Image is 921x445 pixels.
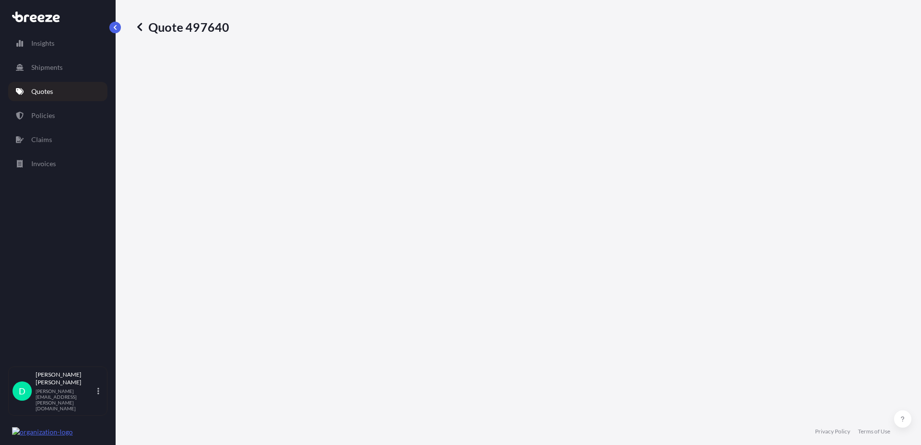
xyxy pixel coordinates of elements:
p: Policies [31,111,55,120]
a: Policies [8,106,107,125]
a: Privacy Policy [815,428,850,435]
a: Quotes [8,82,107,101]
p: [PERSON_NAME] [PERSON_NAME] [36,371,95,386]
a: Claims [8,130,107,149]
p: Shipments [31,63,63,72]
a: Invoices [8,154,107,173]
p: Quotes [31,87,53,96]
p: Insights [31,39,54,48]
p: Invoices [31,159,56,169]
a: Terms of Use [858,428,890,435]
img: organization-logo [12,427,73,437]
span: D [19,386,26,396]
a: Shipments [8,58,107,77]
p: Quote 497640 [135,19,229,35]
p: Claims [31,135,52,144]
p: [PERSON_NAME][EMAIL_ADDRESS][PERSON_NAME][DOMAIN_NAME] [36,388,95,411]
a: Insights [8,34,107,53]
